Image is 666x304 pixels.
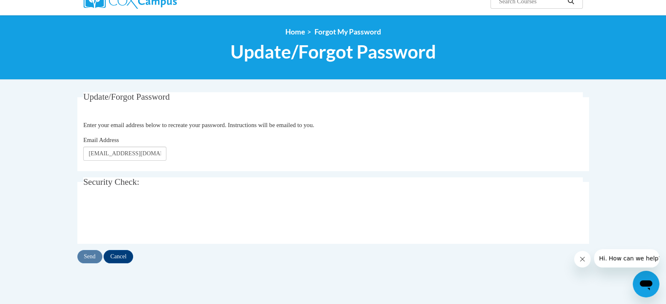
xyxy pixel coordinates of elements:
input: Email [83,147,166,161]
span: Update/Forgot Password [230,41,436,63]
iframe: Button to launch messaging window [633,271,659,297]
span: Forgot My Password [314,27,381,36]
iframe: Close message [574,251,591,267]
span: Hi. How can we help? [5,6,67,12]
span: Enter your email address below to recreate your password. Instructions will be emailed to you. [83,122,314,128]
span: Email Address [83,137,119,143]
span: Update/Forgot Password [83,92,170,102]
input: Cancel [104,250,133,263]
a: Home [285,27,305,36]
iframe: Message from company [594,249,659,267]
span: Security Check: [83,177,139,187]
iframe: reCAPTCHA [83,201,210,233]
